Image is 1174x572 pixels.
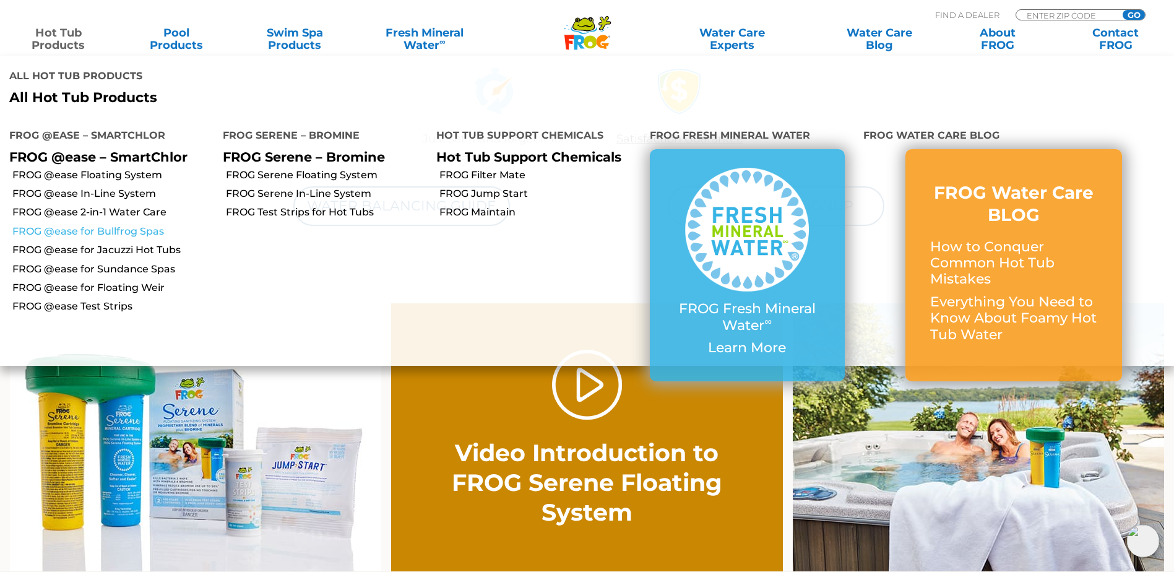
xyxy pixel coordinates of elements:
[1127,525,1159,557] img: openIcon
[12,168,214,182] a: FROG @ease Floating System
[675,168,820,362] a: FROG Fresh Mineral Water∞ Learn More
[9,90,578,106] a: All Hot Tub Products
[12,243,214,257] a: FROG @ease for Jacuzzi Hot Tubs
[833,27,925,51] a: Water CareBlog
[450,438,724,527] h2: Video Introduction to FROG Serene Floating System
[9,124,204,149] h4: FROG @ease – SmartChlor
[12,225,214,238] a: FROG @ease for Bullfrog Spas
[12,262,214,276] a: FROG @ease for Sundance Spas
[436,124,631,149] h4: Hot Tub Support Chemicals
[675,301,820,334] p: FROG Fresh Mineral Water
[935,9,999,20] p: Find A Dealer
[1123,10,1145,20] input: GO
[226,168,427,182] a: FROG Serene Floating System
[436,149,631,165] p: Hot Tub Support Chemicals
[793,303,1164,571] img: serene-floater-hottub
[12,281,214,295] a: FROG @ease for Floating Weir
[249,27,341,51] a: Swim SpaProducts
[439,206,641,219] a: FROG Maintain
[930,294,1097,343] p: Everything You Need to Know About Foamy Hot Tub Water
[552,350,622,420] a: Play Video
[439,37,446,46] sup: ∞
[226,187,427,201] a: FROG Serene In-Line System
[650,124,845,149] h4: FROG Fresh Mineral Water
[951,27,1043,51] a: AboutFROG
[12,27,105,51] a: Hot TubProducts
[9,149,204,165] p: FROG @ease – SmartChlor
[863,124,1165,149] h4: FROG Water Care Blog
[131,27,223,51] a: PoolProducts
[439,187,641,201] a: FROG Jump Start
[226,206,427,219] a: FROG Test Strips for Hot Tubs
[658,27,807,51] a: Water CareExperts
[10,303,381,571] img: serene-family
[367,27,482,51] a: Fresh MineralWater∞
[12,300,214,313] a: FROG @ease Test Strips
[223,124,418,149] h4: FROG Serene – Bromine
[223,149,418,165] p: FROG Serene – Bromine
[9,65,578,90] h4: All Hot Tub Products
[930,181,1097,349] a: FROG Water Care BLOG How to Conquer Common Hot Tub Mistakes Everything You Need to Know About Foa...
[675,340,820,356] p: Learn More
[930,239,1097,288] p: How to Conquer Common Hot Tub Mistakes
[12,206,214,219] a: FROG @ease 2-in-1 Water Care
[439,168,641,182] a: FROG Filter Mate
[764,315,772,327] sup: ∞
[930,181,1097,227] h3: FROG Water Care BLOG
[1025,10,1109,20] input: Zip Code Form
[12,187,214,201] a: FROG @ease In-Line System
[1069,27,1162,51] a: ContactFROG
